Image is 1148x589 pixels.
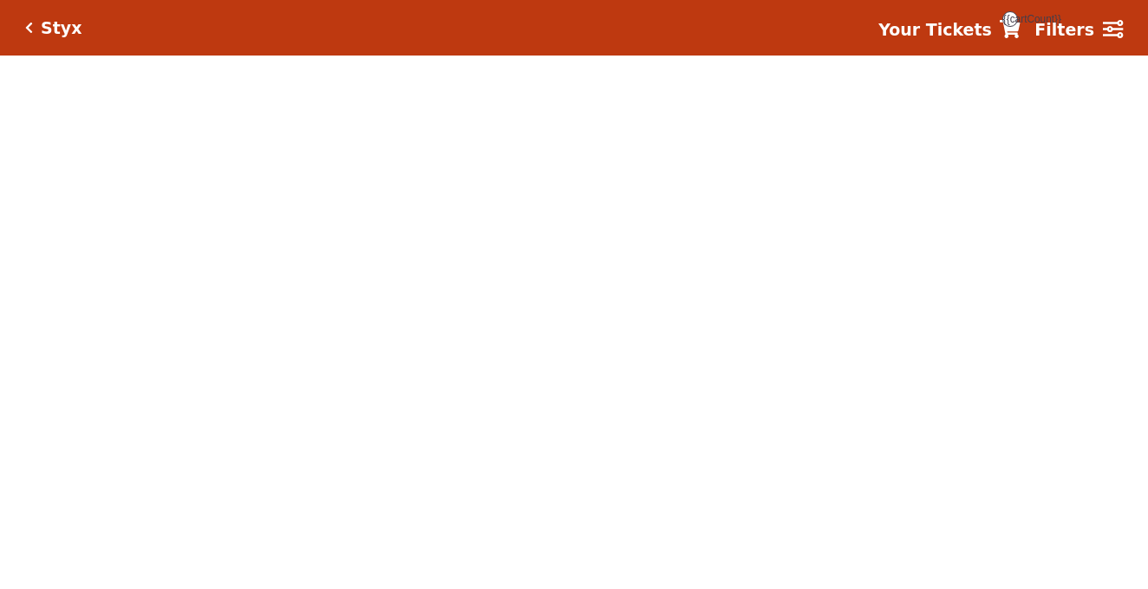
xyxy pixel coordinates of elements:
[878,20,992,39] strong: Your Tickets
[1002,11,1018,27] span: {{cartCount}}
[878,17,1021,43] a: Your Tickets {{cartCount}}
[1034,20,1094,39] strong: Filters
[41,18,82,38] h5: Styx
[25,22,33,34] a: Click here to go back to filters
[1034,17,1123,43] a: Filters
